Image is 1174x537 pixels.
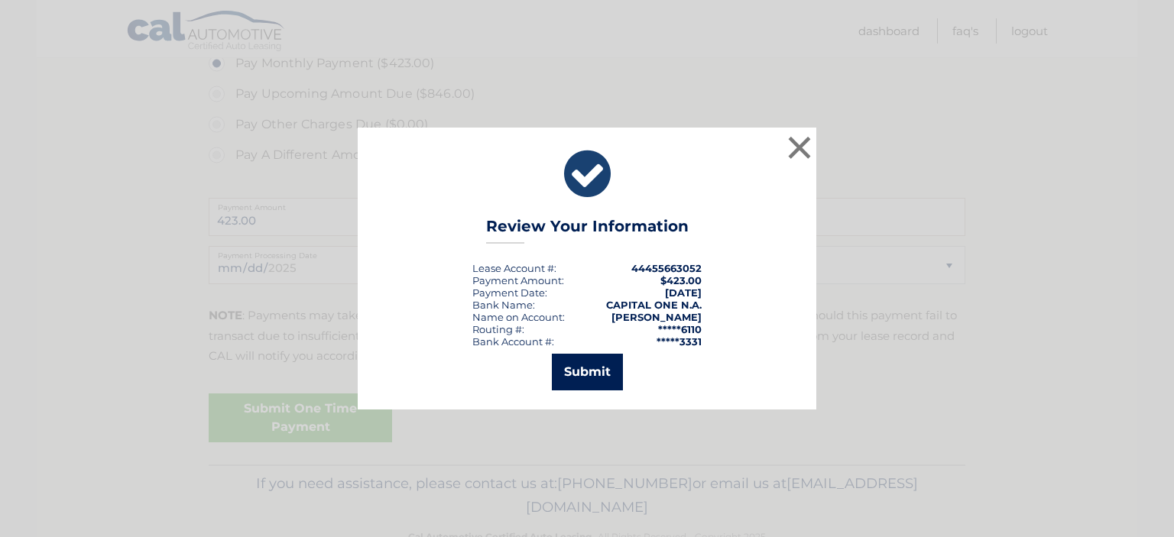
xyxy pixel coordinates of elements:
button: Submit [552,354,623,390]
div: Payment Amount: [472,274,564,286]
div: Routing #: [472,323,524,335]
div: : [472,286,547,299]
div: Name on Account: [472,311,565,323]
span: [DATE] [665,286,702,299]
span: $423.00 [660,274,702,286]
h3: Review Your Information [486,217,689,244]
span: Payment Date [472,286,545,299]
div: Bank Name: [472,299,535,311]
strong: CAPITAL ONE N.A. [606,299,702,311]
button: × [784,132,815,163]
strong: [PERSON_NAME] [611,311,702,323]
div: Bank Account #: [472,335,554,348]
div: Lease Account #: [472,262,556,274]
strong: 44455663052 [631,262,702,274]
